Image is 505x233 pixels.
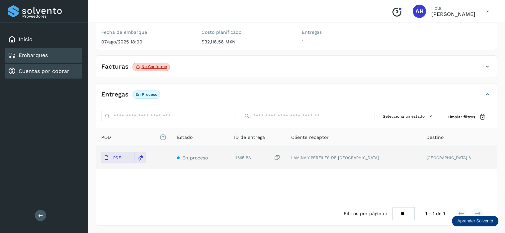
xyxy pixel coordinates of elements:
p: No conforme [141,64,167,69]
p: 1 [302,39,391,45]
p: 07/ago/2025 18:00 [101,39,191,45]
a: Embarques [19,52,48,58]
span: Estado [177,134,193,141]
h4: Facturas [101,63,128,71]
span: Destino [426,134,444,141]
span: Limpiar filtros [448,114,475,120]
div: Embarques [5,48,82,63]
div: Inicio [5,32,82,47]
button: Limpiar filtros [442,111,491,123]
div: 11665 BS [234,154,281,161]
p: $32,116.56 MXN [202,39,291,45]
p: Aprender Solvento [457,218,493,224]
p: PDF [113,155,121,160]
span: Cliente receptor [291,134,329,141]
span: Filtros por página : [344,210,387,217]
span: POD [101,134,166,141]
div: Aprender Solvento [452,216,498,226]
td: LAMINA Y PERFILES DE [GEOGRAPHIC_DATA] [286,147,421,169]
label: Fecha de embarque [101,29,191,35]
h4: Entregas [101,91,128,98]
span: En proceso [182,155,208,160]
p: AZUCENA HERNANDEZ LOPEZ [431,11,475,17]
div: FacturasNo conforme [96,61,497,78]
span: 1 - 1 de 1 [425,210,445,217]
p: Hola, [431,5,475,11]
span: ID de entrega [234,134,265,141]
div: EntregasEn proceso [96,89,497,105]
div: Cuentas por cobrar [5,64,82,79]
a: Inicio [19,36,33,42]
p: En proceso [135,92,157,97]
button: Selecciona un estado [380,111,437,122]
label: Entregas [302,29,391,35]
button: PDF [101,152,134,163]
label: Costo planificado [202,29,291,35]
a: Cuentas por cobrar [19,68,69,74]
p: Proveedores [22,14,80,19]
div: Reemplazar POD [134,152,146,163]
td: [GEOGRAPHIC_DATA] 6 [421,147,497,169]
